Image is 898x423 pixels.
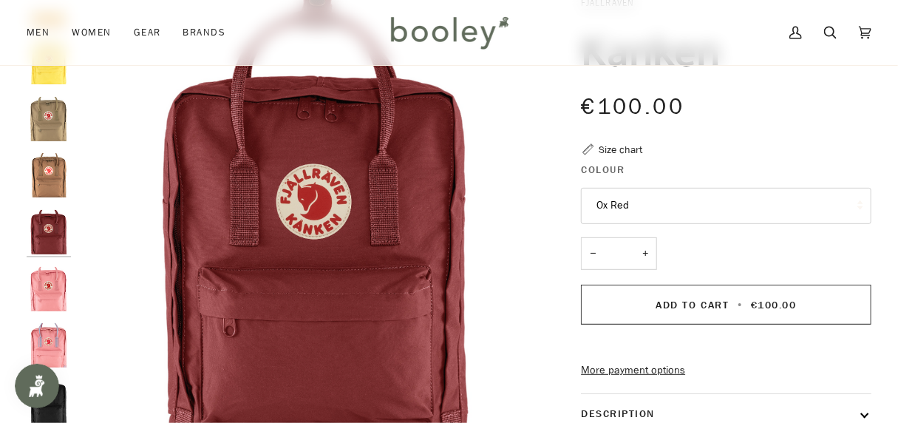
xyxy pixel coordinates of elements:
span: €100.00 [751,298,797,312]
button: − [581,237,605,271]
img: Fjallraven Kanken Khaki Dust - Booley Galway [27,153,71,197]
span: Brands [183,25,225,40]
img: Fjallraven Kanken Pink / Long Stripes - Booley Galway [27,323,71,368]
input: Quantity [581,237,657,271]
button: + [633,237,657,271]
img: Fjallraven Kanken Ox Red - Booley Galway [27,210,71,254]
button: Ox Red [581,188,871,224]
div: Size chart [599,142,642,158]
span: • [733,298,747,312]
span: Colour [581,162,625,177]
img: Fjallraven Kanken Pink - Booley Galway [27,267,71,311]
span: Men [27,25,50,40]
span: Add to Cart [656,298,729,312]
a: More payment options [581,362,871,379]
span: €100.00 [581,92,684,122]
img: Fjallraven Kanken Clay - Booley Galway [27,97,71,141]
img: Booley [384,11,514,54]
button: Add to Cart • €100.00 [581,285,871,325]
iframe: Button to open loyalty program pop-up [15,364,59,408]
span: Gear [134,25,161,40]
span: Women [72,25,111,40]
